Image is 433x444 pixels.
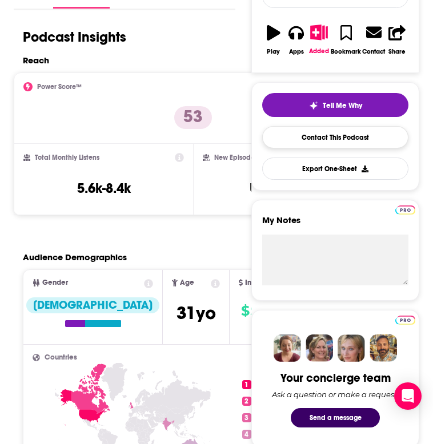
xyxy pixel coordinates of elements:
h2: Reach [23,55,49,66]
img: Jules Profile [338,334,365,362]
div: Share [388,48,406,55]
span: Tell Me Why [323,101,362,110]
div: [DEMOGRAPHIC_DATA] [26,297,159,313]
span: 31 yo [177,302,216,324]
button: Bookmark [330,17,362,62]
span: 3 [242,413,251,422]
img: Barbara Profile [306,334,333,362]
a: Pro website [395,314,415,325]
span: $ [241,302,249,320]
span: Income [245,279,271,286]
h1: Podcast Insights [23,29,126,46]
span: Countries [45,354,77,361]
h2: Audience Demographics [23,252,127,263]
img: Sydney Profile [274,334,301,362]
div: Apps [289,48,304,55]
button: Apps [285,17,308,62]
button: tell me why sparkleTell Me Why [262,93,408,117]
img: Jon Profile [370,334,397,362]
div: Ask a question or make a request. [272,390,399,399]
button: Send a message [291,408,380,427]
span: 4 [242,430,251,439]
a: Pro website [395,204,415,215]
h2: Total Monthly Listens [35,154,99,162]
h3: Under 2.2k [250,180,316,197]
button: Added [308,17,331,62]
a: Contact This Podcast [262,126,408,148]
button: Play [262,17,285,62]
img: Podchaser Pro [395,205,415,215]
p: 53 [174,106,212,129]
div: Your concierge team [280,371,391,385]
a: Contact [362,17,386,62]
div: Added [309,47,329,55]
h3: 5.6k-8.4k [77,180,131,197]
label: My Notes [262,215,408,235]
span: Age [180,279,194,286]
div: Open Intercom Messenger [394,382,422,410]
span: 2 [242,397,251,406]
div: Contact [362,47,385,55]
span: Gender [42,279,68,286]
div: Bookmark [331,48,361,55]
img: tell me why sparkle [309,101,318,110]
span: $ [250,302,258,320]
h2: Power Score™ [37,83,82,91]
button: Export One-Sheet [262,158,408,180]
h2: New Episode Listens [214,154,277,162]
img: Podchaser Pro [395,316,415,325]
button: Share [386,17,408,62]
div: Play [267,48,280,55]
span: 1 [242,380,251,389]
